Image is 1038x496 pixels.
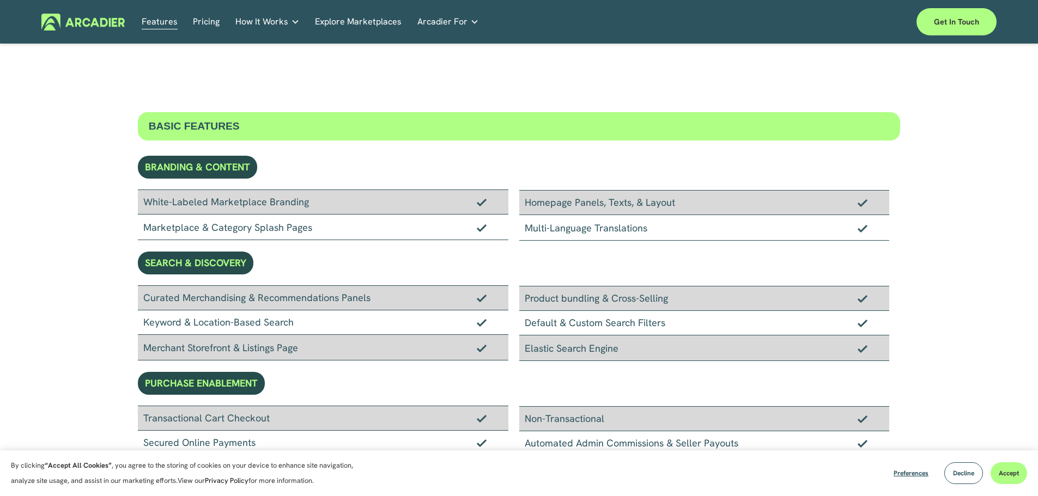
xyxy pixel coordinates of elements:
[858,224,867,232] img: Checkmark
[858,415,867,422] img: Checkmark
[519,431,890,456] div: Automated Admin Commissions & Seller Payouts
[991,462,1027,484] button: Accept
[858,295,867,302] img: Checkmark
[519,286,890,311] div: Product bundling & Cross-Selling
[315,14,402,30] a: Explore Marketplaces
[999,469,1019,477] span: Accept
[138,189,508,215] div: White-Labeled Marketplace Branding
[916,8,997,35] a: Get in touch
[138,215,508,240] div: Marketplace & Category Splash Pages
[142,14,178,30] a: Features
[417,14,479,30] a: folder dropdown
[235,14,288,29] span: How It Works
[519,190,890,215] div: Homepage Panels, Texts, & Layout
[953,469,974,477] span: Decline
[138,431,508,455] div: Secured Online Payments
[477,344,487,352] img: Checkmark
[138,406,508,431] div: Transactional Cart Checkout
[858,199,867,206] img: Checkmark
[885,462,937,484] button: Preferences
[138,372,265,395] div: PURCHASE ENABLEMENT
[477,224,487,231] img: Checkmark
[519,406,890,431] div: Non-Transactional
[138,156,257,179] div: BRANDING & CONTENT
[138,112,901,140] div: BASIC FEATURES
[477,414,487,422] img: Checkmark
[193,14,220,30] a: Pricing
[477,294,487,302] img: Checkmark
[944,462,983,484] button: Decline
[235,14,300,30] a: folder dropdown
[858,319,867,327] img: Checkmark
[519,335,890,361] div: Elastic Search Engine
[205,476,248,485] a: Privacy Policy
[417,14,468,29] span: Arcadier For
[138,285,508,310] div: Curated Merchandising & Recommendations Panels
[477,319,487,326] img: Checkmark
[858,439,867,447] img: Checkmark
[519,215,890,241] div: Multi-Language Translations
[138,335,508,360] div: Merchant Storefront & Listings Page
[477,198,487,206] img: Checkmark
[138,252,253,274] div: SEARCH & DISCOVERY
[45,461,112,470] strong: “Accept All Cookies”
[477,439,487,446] img: Checkmark
[894,469,928,477] span: Preferences
[519,311,890,335] div: Default & Custom Search Filters
[11,458,365,488] p: By clicking , you agree to the storing of cookies on your device to enhance site navigation, anal...
[138,310,508,335] div: Keyword & Location-Based Search
[41,14,125,30] img: Arcadier
[858,345,867,352] img: Checkmark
